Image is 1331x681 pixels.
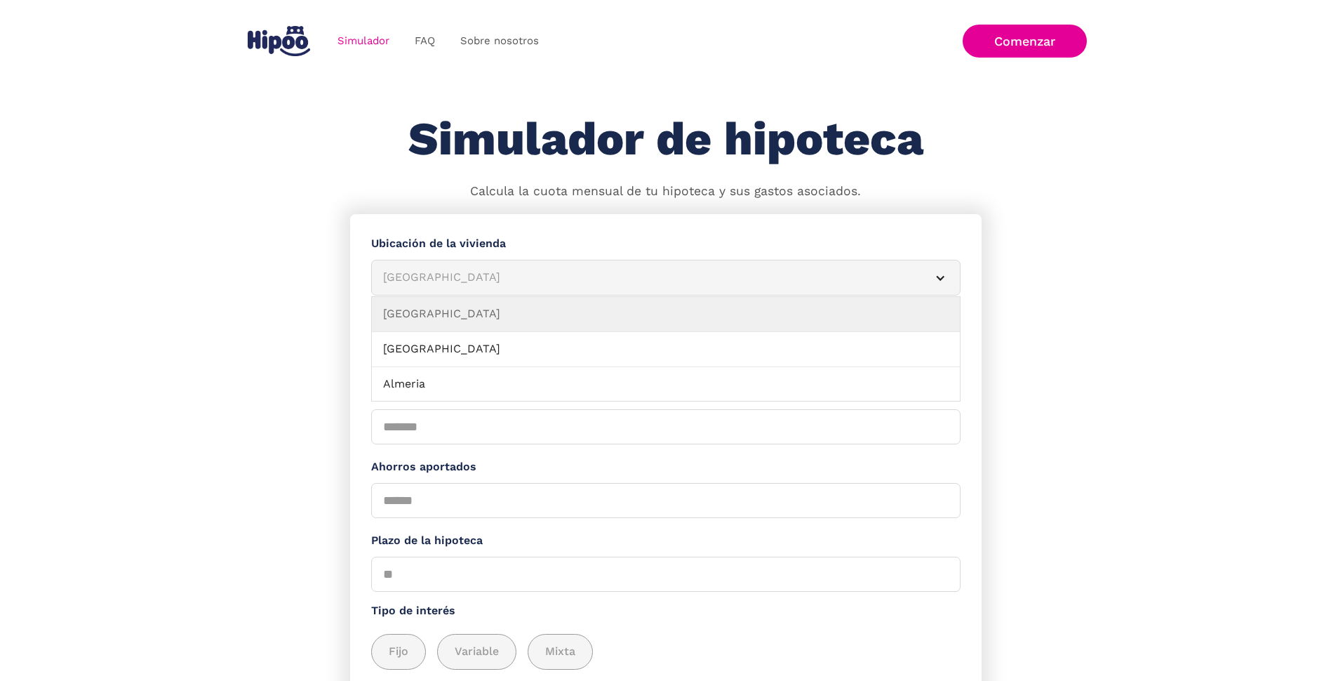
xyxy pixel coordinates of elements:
a: Sobre nosotros [448,27,551,55]
a: Comenzar [963,25,1087,58]
label: Tipo de interés [371,602,961,620]
a: [GEOGRAPHIC_DATA] [372,297,960,332]
a: [GEOGRAPHIC_DATA] [372,332,960,367]
div: [GEOGRAPHIC_DATA] [383,269,915,286]
label: Ahorros aportados [371,458,961,476]
a: Simulador [325,27,402,55]
span: Variable [455,643,499,661]
div: add_description_here [371,634,961,670]
article: [GEOGRAPHIC_DATA] [371,260,961,296]
span: Fijo [389,643,408,661]
a: home [245,20,314,62]
h1: Simulador de hipoteca [408,114,923,165]
nav: [GEOGRAPHIC_DATA] [371,296,961,402]
span: Mixta [545,643,575,661]
label: Plazo de la hipoteca [371,532,961,550]
a: FAQ [402,27,448,55]
label: Ubicación de la vivienda [371,235,961,253]
p: Calcula la cuota mensual de tu hipoteca y sus gastos asociados. [470,183,861,201]
a: Almeria [372,367,960,402]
